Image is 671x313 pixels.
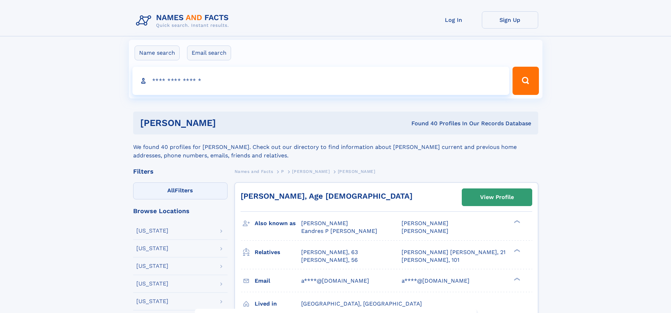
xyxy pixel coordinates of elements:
[402,256,459,264] a: [PERSON_NAME], 101
[281,167,284,176] a: P
[338,169,375,174] span: [PERSON_NAME]
[313,120,531,127] div: Found 40 Profiles In Our Records Database
[301,248,358,256] a: [PERSON_NAME], 63
[136,281,168,287] div: [US_STATE]
[133,11,235,30] img: Logo Names and Facts
[512,277,521,281] div: ❯
[255,298,301,310] h3: Lived in
[255,246,301,258] h3: Relatives
[136,299,168,304] div: [US_STATE]
[512,248,521,253] div: ❯
[133,134,538,160] div: We found 40 profiles for [PERSON_NAME]. Check out our directory to find information about [PERSON...
[402,220,448,227] span: [PERSON_NAME]
[480,189,514,205] div: View Profile
[187,46,231,60] label: Email search
[301,220,348,227] span: [PERSON_NAME]
[132,67,510,95] input: search input
[482,11,538,29] a: Sign Up
[255,275,301,287] h3: Email
[136,228,168,234] div: [US_STATE]
[402,228,448,234] span: [PERSON_NAME]
[133,182,228,199] label: Filters
[462,189,532,206] a: View Profile
[136,246,168,251] div: [US_STATE]
[402,248,505,256] a: [PERSON_NAME] [PERSON_NAME], 21
[512,67,539,95] button: Search Button
[425,11,482,29] a: Log In
[140,119,314,127] h1: [PERSON_NAME]
[301,256,358,264] a: [PERSON_NAME], 56
[241,192,412,200] a: [PERSON_NAME], Age [DEMOGRAPHIC_DATA]
[135,46,180,60] label: Name search
[301,228,377,234] span: Eandres P [PERSON_NAME]
[292,169,330,174] span: [PERSON_NAME]
[281,169,284,174] span: P
[133,208,228,214] div: Browse Locations
[235,167,273,176] a: Names and Facts
[301,300,422,307] span: [GEOGRAPHIC_DATA], [GEOGRAPHIC_DATA]
[133,168,228,175] div: Filters
[255,217,301,229] h3: Also known as
[292,167,330,176] a: [PERSON_NAME]
[136,263,168,269] div: [US_STATE]
[512,219,521,224] div: ❯
[167,187,175,194] span: All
